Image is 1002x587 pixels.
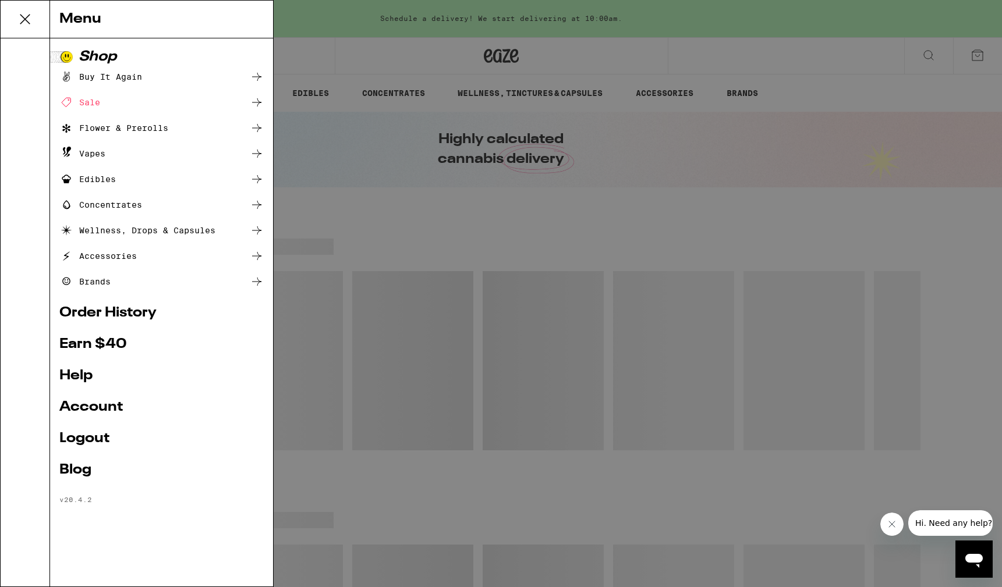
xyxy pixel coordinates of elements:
a: Edibles [59,172,264,186]
div: Flower & Prerolls [59,121,168,135]
a: Sale [59,95,264,109]
a: Logout [59,432,264,446]
a: Account [59,400,264,414]
a: Accessories [59,249,264,263]
div: Buy It Again [59,70,142,84]
div: Brands [59,275,111,289]
a: Vapes [59,147,264,161]
div: Concentrates [59,198,142,212]
div: Edibles [59,172,116,186]
iframe: Close message [880,513,904,536]
a: Earn $ 40 [59,337,264,351]
a: Flower & Prerolls [59,121,264,135]
span: v 20.4.2 [59,496,92,503]
a: Blog [59,463,264,477]
a: Help [59,369,264,383]
iframe: Button to launch messaging window [955,540,993,578]
iframe: Message from company [908,510,993,536]
div: Sale [59,95,100,109]
div: Wellness, Drops & Capsules [59,223,215,237]
div: Accessories [59,249,137,263]
a: Brands [59,275,264,289]
div: Vapes [59,147,105,161]
a: Order History [59,306,264,320]
a: Wellness, Drops & Capsules [59,223,264,237]
a: Concentrates [59,198,264,212]
a: Shop [59,50,264,64]
a: Buy It Again [59,70,264,84]
div: Menu [50,1,273,38]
